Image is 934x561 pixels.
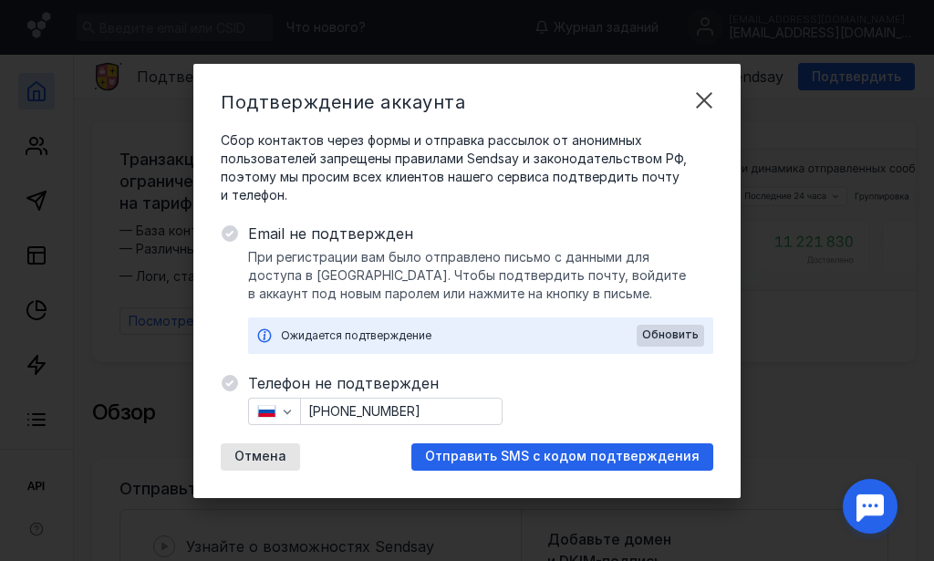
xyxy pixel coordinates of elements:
[248,248,713,303] span: При регистрации вам было отправлено письмо с данными для доступа в [GEOGRAPHIC_DATA]. Чтобы подтв...
[221,443,300,471] button: Отмена
[248,372,713,394] span: Телефон не подтвержден
[411,443,713,471] button: Отправить SMS с кодом подтверждения
[281,327,637,345] div: Ожидается подтверждение
[642,328,699,341] span: Обновить
[221,131,713,204] span: Сбор контактов через формы и отправка рассылок от анонимных пользователей запрещены правилами Sen...
[248,223,713,244] span: Email не подтвержден
[234,449,286,464] span: Отмена
[425,449,700,464] span: Отправить SMS с кодом подтверждения
[221,91,465,113] span: Подтверждение аккаунта
[637,325,704,347] button: Обновить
